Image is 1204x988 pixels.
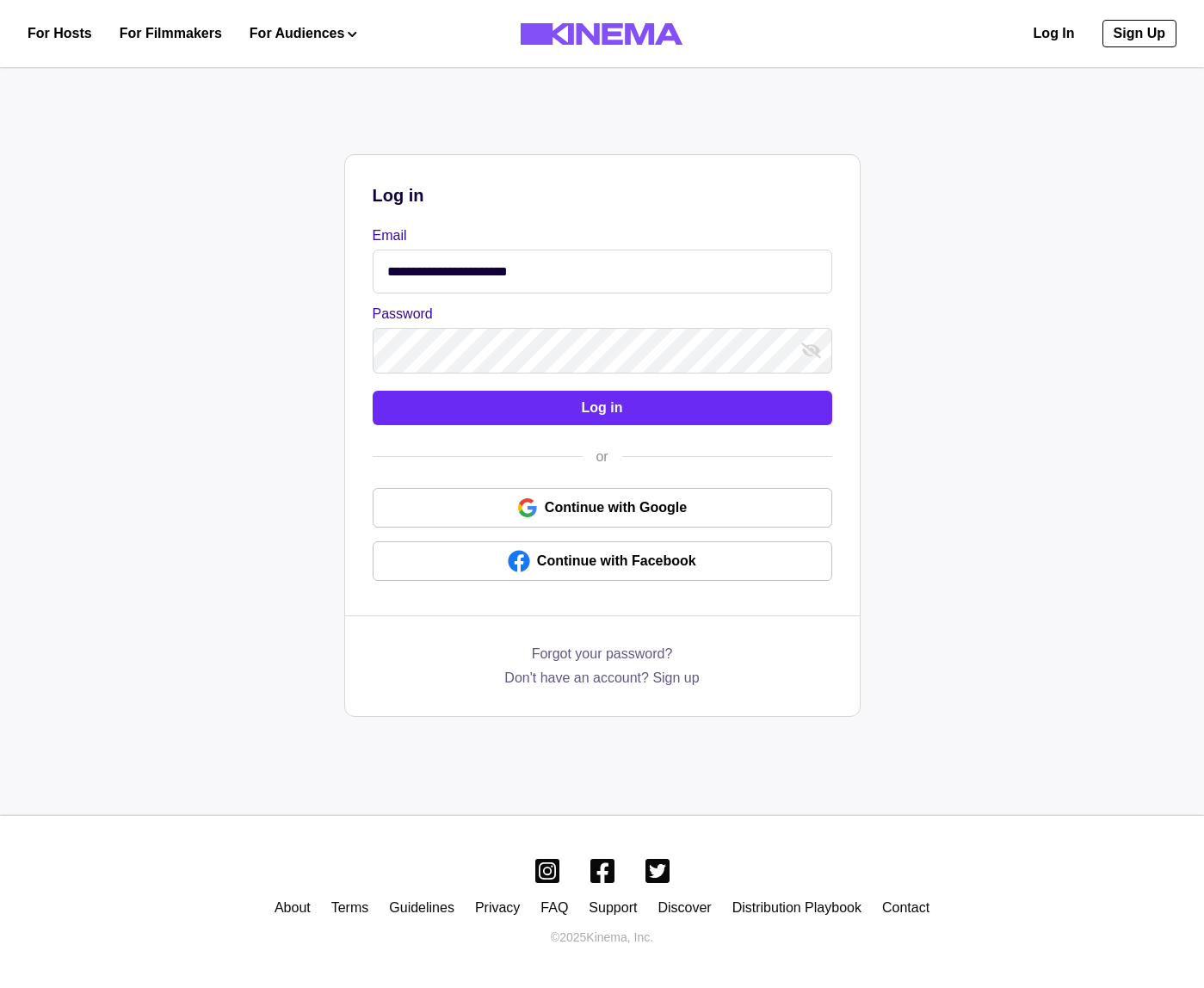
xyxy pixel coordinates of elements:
a: FAQ [540,900,568,915]
a: Forgot your password? [532,644,673,668]
a: About [275,900,311,915]
a: Sign Up [1102,20,1176,47]
a: Privacy [475,900,520,915]
a: Terms [331,900,369,915]
a: For Hosts [28,23,92,44]
button: show password [798,337,825,365]
a: Discover [658,900,711,915]
a: Don't have an account? Sign up [504,668,699,689]
a: Support [589,900,637,915]
a: Log In [1034,23,1075,44]
a: For Filmmakers [120,23,222,44]
div: or [582,447,621,467]
label: Password [373,304,822,324]
a: Distribution Playbook [732,900,861,915]
button: Log in [373,391,832,425]
p: Log in [373,182,832,208]
a: Guidelines [389,900,454,915]
button: For Audiences [250,23,357,44]
label: Email [373,225,822,246]
a: Continue with Facebook [373,541,832,581]
a: Contact [882,900,929,915]
p: © 2025 Kinema, Inc. [551,929,653,947]
a: Continue with Google [373,488,832,528]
